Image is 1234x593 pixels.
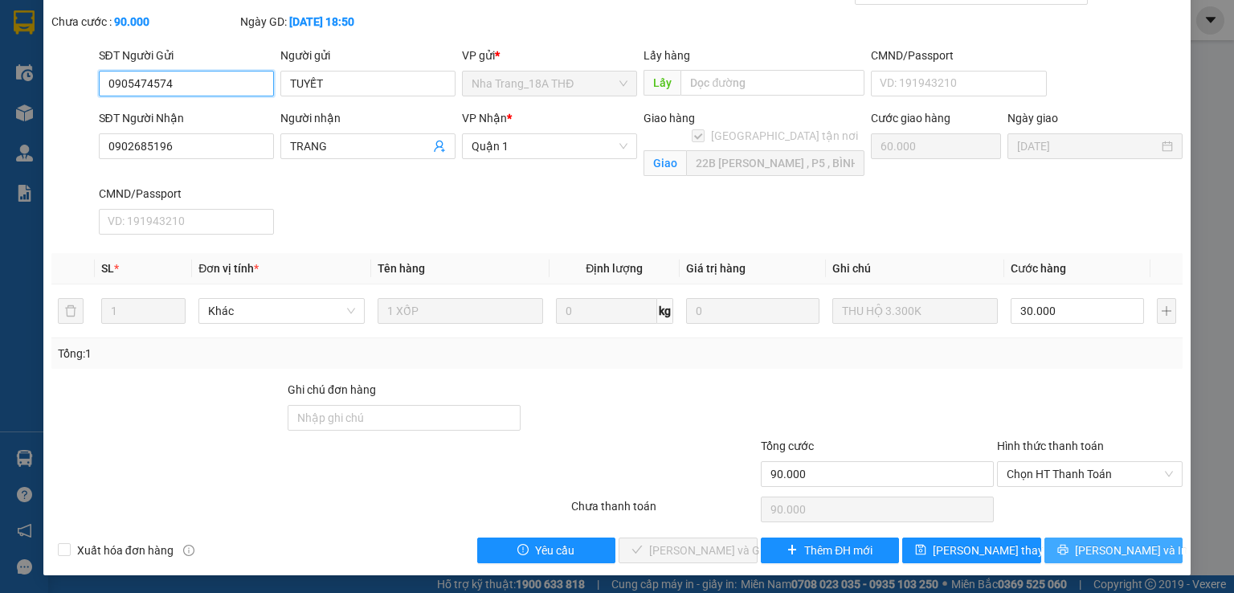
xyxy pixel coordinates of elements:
[198,262,259,275] span: Đơn vị tính
[915,544,926,557] span: save
[378,298,543,324] input: VD: Bàn, Ghế
[804,542,872,559] span: Thêm ĐH mới
[902,538,1041,563] button: save[PERSON_NAME] thay đổi
[871,47,1046,64] div: CMND/Passport
[477,538,616,563] button: exclamation-circleYêu cầu
[686,298,819,324] input: 0
[99,47,274,64] div: SĐT Người Gửi
[586,262,643,275] span: Định lượng
[101,262,114,275] span: SL
[99,109,274,127] div: SĐT Người Nhận
[686,262,746,275] span: Giá trị hàng
[680,70,864,96] input: Dọc đường
[517,544,529,557] span: exclamation-circle
[644,112,695,125] span: Giao hàng
[1007,462,1173,486] span: Chọn HT Thanh Toán
[1017,137,1158,155] input: Ngày giao
[657,298,673,324] span: kg
[761,440,814,452] span: Tổng cước
[51,13,237,31] div: Chưa cước :
[832,298,998,324] input: Ghi Chú
[472,134,627,158] span: Quận 1
[288,383,376,396] label: Ghi chú đơn hàng
[378,262,425,275] span: Tên hàng
[289,15,354,28] b: [DATE] 18:50
[644,70,680,96] span: Lấy
[705,127,864,145] span: [GEOGRAPHIC_DATA] tận nơi
[114,15,149,28] b: 90.000
[1044,538,1183,563] button: printer[PERSON_NAME] và In
[871,112,950,125] label: Cước giao hàng
[208,299,354,323] span: Khác
[280,109,456,127] div: Người nhận
[1007,112,1058,125] label: Ngày giao
[644,49,690,62] span: Lấy hàng
[433,140,446,153] span: user-add
[787,544,798,557] span: plus
[183,545,194,556] span: info-circle
[99,185,274,202] div: CMND/Passport
[462,112,507,125] span: VP Nhận
[280,47,456,64] div: Người gửi
[933,542,1061,559] span: [PERSON_NAME] thay đổi
[871,133,1001,159] input: Cước giao hàng
[240,13,426,31] div: Ngày GD:
[462,47,637,64] div: VP gửi
[71,542,180,559] span: Xuất hóa đơn hàng
[58,345,477,362] div: Tổng: 1
[1157,298,1176,324] button: plus
[1011,262,1066,275] span: Cước hàng
[570,497,758,526] div: Chưa thanh toán
[535,542,574,559] span: Yêu cầu
[288,405,521,431] input: Ghi chú đơn hàng
[58,298,84,324] button: delete
[619,538,758,563] button: check[PERSON_NAME] và Giao hàng
[761,538,900,563] button: plusThêm ĐH mới
[826,253,1004,284] th: Ghi chú
[472,72,627,96] span: Nha Trang_18A THĐ
[686,150,864,176] input: Giao tận nơi
[644,150,686,176] span: Giao
[1075,542,1187,559] span: [PERSON_NAME] và In
[1057,544,1069,557] span: printer
[997,440,1104,452] label: Hình thức thanh toán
